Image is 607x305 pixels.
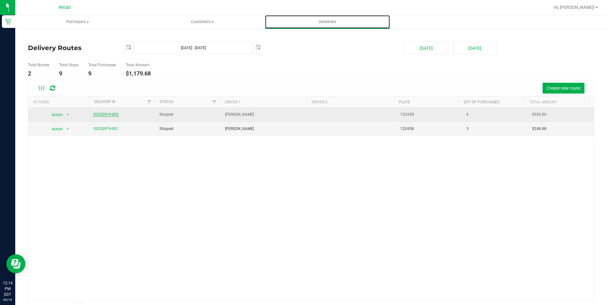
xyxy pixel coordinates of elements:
[524,96,589,107] th: Total Amount
[466,112,469,118] span: 6
[543,83,584,94] button: Create new route
[452,42,497,54] button: [DATE]
[59,63,78,67] h5: Total Stops
[46,110,63,119] span: Action
[28,63,49,67] h5: Total Routes
[464,100,499,104] a: Qty of Purchases
[225,126,254,132] span: [PERSON_NAME]
[400,126,414,132] span: 1ZU958
[532,112,546,118] span: $930.80
[93,127,119,131] a: 20250919-001
[554,5,595,10] span: Hi, [PERSON_NAME]!
[15,15,140,29] a: Purchases
[88,63,116,67] h5: Total Purchases
[220,96,307,107] th: Driver 1
[466,126,469,132] span: 3
[307,96,394,107] th: Driver 2
[399,100,410,104] a: Plate
[64,110,72,119] span: select
[59,5,71,10] span: Retail
[225,112,254,118] span: [PERSON_NAME]
[3,297,12,302] p: 09/19
[64,125,72,133] span: select
[547,86,580,91] span: Create new route
[404,42,448,54] button: [DATE]
[265,15,390,29] a: Deliveries
[59,70,78,77] h4: 9
[94,100,116,104] a: Delivery ID
[254,42,263,53] span: select
[88,70,116,77] h4: 9
[93,112,119,117] a: 20250919-002
[28,42,114,54] h4: Delivery Routes
[124,42,133,53] span: select
[5,18,11,25] inline-svg: Retail
[28,70,49,77] h4: 2
[159,112,173,118] span: Shipped
[3,280,12,297] p: 12:14 PM EDT
[159,126,173,132] span: Shipped
[46,125,63,133] span: Action
[140,15,265,29] a: Customers
[16,19,140,25] span: Purchases
[126,70,151,77] h4: $1,179.68
[532,126,546,132] span: $248.88
[140,19,264,25] span: Customers
[144,96,154,107] a: Filter
[209,96,220,107] a: Filter
[160,100,173,104] a: Status
[126,63,151,67] h5: Total Amount
[310,19,345,25] span: Deliveries
[400,112,414,118] span: 1ZU958
[33,100,87,104] div: Actions
[6,254,25,273] iframe: Resource center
